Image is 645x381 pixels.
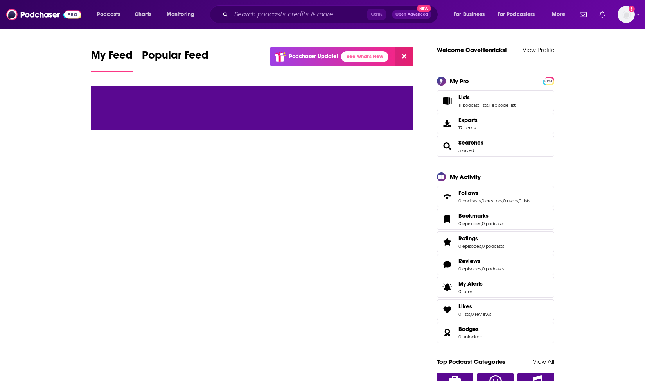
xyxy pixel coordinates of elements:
[440,141,455,152] a: Searches
[544,78,553,84] span: PRO
[458,221,481,226] a: 0 episodes
[231,8,367,21] input: Search podcasts, credits, & more...
[167,9,194,20] span: Monitoring
[440,259,455,270] a: Reviews
[503,198,518,204] a: 0 users
[448,8,494,21] button: open menu
[458,139,483,146] a: Searches
[481,221,482,226] span: ,
[458,289,483,294] span: 0 items
[492,8,546,21] button: open menu
[458,102,488,108] a: 11 podcast lists
[437,322,554,343] span: Badges
[458,266,481,272] a: 0 episodes
[437,231,554,252] span: Ratings
[618,6,635,23] button: Show profile menu
[440,327,455,338] a: Badges
[440,191,455,202] a: Follows
[91,48,133,72] a: My Feed
[458,280,483,287] span: My Alerts
[458,258,480,265] span: Reviews
[91,48,133,66] span: My Feed
[437,90,554,111] span: Lists
[498,9,535,20] span: For Podcasters
[523,46,554,54] a: View Profile
[440,282,455,293] span: My Alerts
[437,113,554,134] a: Exports
[440,304,455,315] a: Likes
[458,311,470,317] a: 0 lists
[618,6,635,23] span: Logged in as CaveHenricks
[533,358,554,365] a: View All
[450,77,469,85] div: My Pro
[129,8,156,21] a: Charts
[596,8,608,21] a: Show notifications dropdown
[458,235,504,242] a: Ratings
[458,125,478,131] span: 17 items
[546,8,575,21] button: open menu
[437,299,554,320] span: Likes
[450,173,481,181] div: My Activity
[488,102,489,108] span: ,
[458,334,482,340] a: 0 unlocked
[577,8,590,21] a: Show notifications dropdown
[437,186,554,207] span: Follows
[437,209,554,230] span: Bookmarks
[519,198,530,204] a: 0 lists
[482,266,504,272] a: 0 podcasts
[458,94,516,101] a: Lists
[142,48,208,66] span: Popular Feed
[440,214,455,225] a: Bookmarks
[142,48,208,72] a: Popular Feed
[437,46,507,54] a: Welcome CaveHenricks!
[458,303,472,310] span: Likes
[440,236,455,247] a: Ratings
[544,77,553,83] a: PRO
[629,6,635,12] svg: Add a profile image
[481,243,482,249] span: ,
[482,198,502,204] a: 0 creators
[440,118,455,129] span: Exports
[437,277,554,298] a: My Alerts
[458,190,530,197] a: Follows
[417,5,431,12] span: New
[367,9,386,20] span: Ctrl K
[458,148,474,153] a: 3 saved
[161,8,205,21] button: open menu
[458,235,478,242] span: Ratings
[458,243,481,249] a: 0 episodes
[489,102,516,108] a: 1 episode list
[470,311,471,317] span: ,
[341,51,388,62] a: See What's New
[458,258,504,265] a: Reviews
[502,198,503,204] span: ,
[458,326,479,333] span: Badges
[6,7,81,22] img: Podchaser - Follow, Share and Rate Podcasts
[217,5,446,23] div: Search podcasts, credits, & more...
[458,303,491,310] a: Likes
[471,311,491,317] a: 0 reviews
[92,8,130,21] button: open menu
[458,212,504,219] a: Bookmarks
[289,53,338,60] p: Podchaser Update!
[552,9,565,20] span: More
[135,9,151,20] span: Charts
[618,6,635,23] img: User Profile
[437,358,505,365] a: Top Podcast Categories
[395,13,428,16] span: Open Advanced
[392,10,431,19] button: Open AdvancedNew
[482,221,504,226] a: 0 podcasts
[458,116,478,123] span: Exports
[458,190,478,197] span: Follows
[518,198,519,204] span: ,
[454,9,485,20] span: For Business
[458,212,489,219] span: Bookmarks
[97,9,120,20] span: Podcasts
[458,198,481,204] a: 0 podcasts
[440,95,455,106] a: Lists
[437,136,554,157] span: Searches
